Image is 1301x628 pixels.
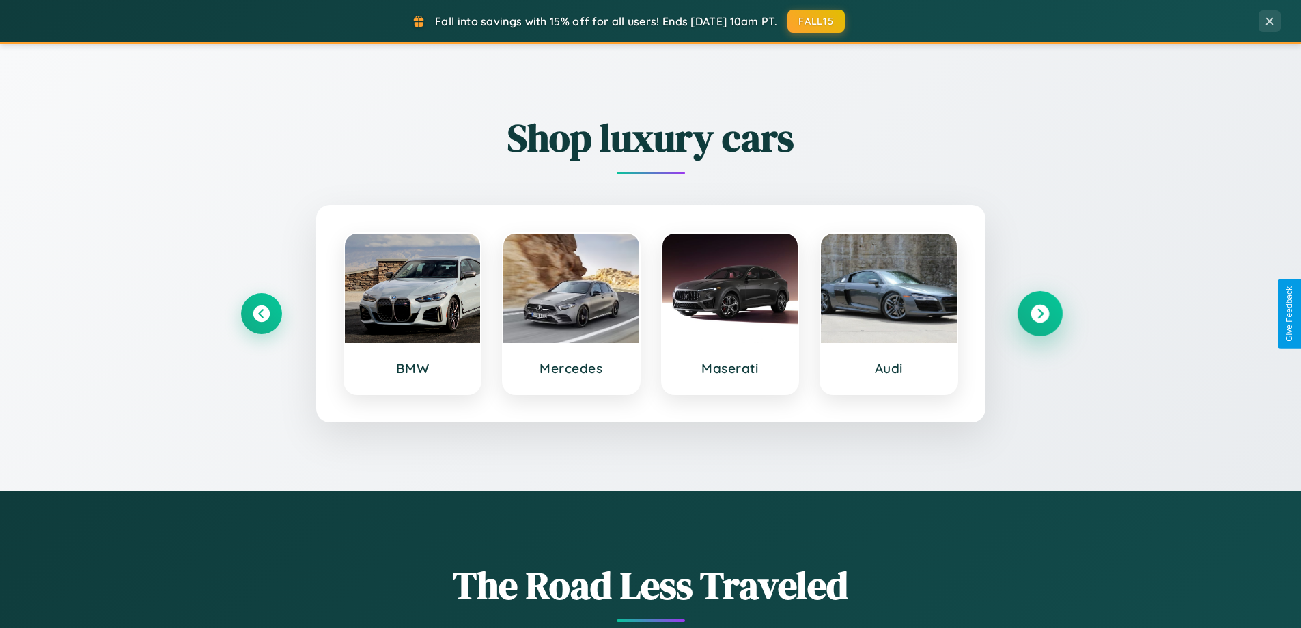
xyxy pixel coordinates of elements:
h3: Mercedes [517,360,626,377]
div: Give Feedback [1285,286,1294,342]
button: FALL15 [787,10,845,33]
h3: Maserati [676,360,785,377]
h1: The Road Less Traveled [241,559,1061,612]
span: Fall into savings with 15% off for all users! Ends [DATE] 10am PT. [435,14,777,28]
h2: Shop luxury cars [241,111,1061,164]
h3: BMW [359,360,467,377]
h3: Audi [835,360,943,377]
